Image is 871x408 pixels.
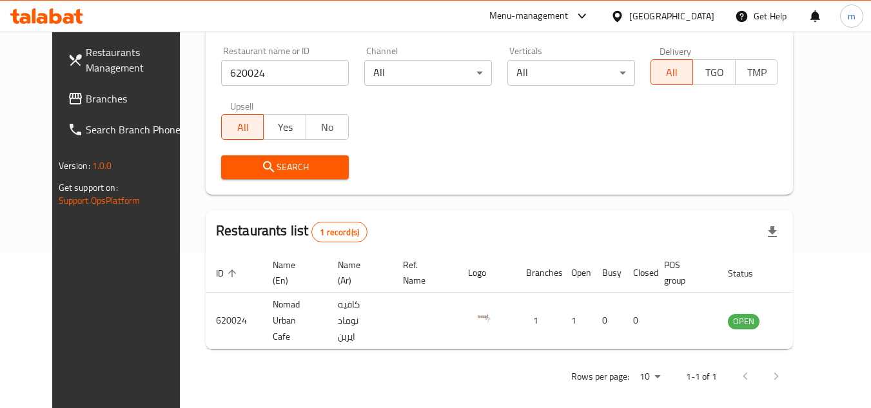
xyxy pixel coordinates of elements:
[57,83,198,114] a: Branches
[86,44,188,75] span: Restaurants Management
[230,101,254,110] label: Upsell
[686,369,717,385] p: 1-1 of 1
[269,118,301,137] span: Yes
[728,314,759,329] span: OPEN
[227,118,259,137] span: All
[561,253,592,293] th: Open
[651,59,694,85] button: All
[311,118,344,137] span: No
[785,253,830,293] th: Action
[592,293,623,349] td: 0
[507,60,635,86] div: All
[634,367,665,387] div: Rows per page:
[221,114,264,140] button: All
[728,266,770,281] span: Status
[468,302,500,335] img: Nomad Urban Cafe
[57,114,198,145] a: Search Branch Phone
[262,293,328,349] td: Nomad Urban Cafe
[660,46,692,55] label: Delivery
[516,253,561,293] th: Branches
[735,59,778,85] button: TMP
[561,293,592,349] td: 1
[516,293,561,349] td: 1
[59,179,118,196] span: Get support on:
[311,222,367,242] div: Total records count
[728,314,759,329] div: OPEN
[273,257,312,288] span: Name (En)
[312,226,367,238] span: 1 record(s)
[692,59,736,85] button: TGO
[57,37,198,83] a: Restaurants Management
[698,63,730,82] span: TGO
[664,257,702,288] span: POS group
[403,257,442,288] span: Ref. Name
[221,60,349,86] input: Search for restaurant name or ID..
[59,192,141,209] a: Support.OpsPlatform
[741,63,773,82] span: TMP
[216,221,367,242] h2: Restaurants list
[489,8,569,24] div: Menu-management
[263,114,306,140] button: Yes
[221,155,349,179] button: Search
[221,15,778,35] h2: Restaurant search
[656,63,689,82] span: All
[458,253,516,293] th: Logo
[59,157,90,174] span: Version:
[206,253,830,349] table: enhanced table
[364,60,492,86] div: All
[338,257,377,288] span: Name (Ar)
[623,293,654,349] td: 0
[306,114,349,140] button: No
[629,9,714,23] div: [GEOGRAPHIC_DATA]
[571,369,629,385] p: Rows per page:
[623,253,654,293] th: Closed
[86,122,188,137] span: Search Branch Phone
[231,159,338,175] span: Search
[206,293,262,349] td: 620024
[216,266,240,281] span: ID
[86,91,188,106] span: Branches
[592,253,623,293] th: Busy
[848,9,856,23] span: m
[92,157,112,174] span: 1.0.0
[757,217,788,248] div: Export file
[328,293,393,349] td: كافیه نوماد ایربن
